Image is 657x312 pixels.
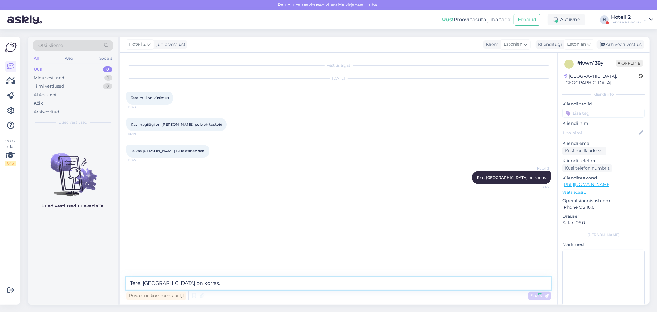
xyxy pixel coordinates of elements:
span: i [568,62,570,66]
p: Kliendi email [562,140,645,147]
div: AI Assistent [34,92,57,98]
div: Arhiveeri vestlus [597,40,644,49]
div: 0 [103,83,112,89]
div: Küsi telefoninumbrit [562,164,612,172]
div: Klient [483,41,498,48]
p: Kliendi tag'id [562,101,645,107]
span: Tere. [GEOGRAPHIC_DATA] on korras. [477,175,547,180]
div: Socials [98,54,113,62]
input: Lisa tag [562,109,645,118]
p: iPhone OS 18.6 [562,204,645,211]
div: Proovi tasuta juba täna: [442,16,511,23]
span: Tere mul on küsimus [131,96,169,100]
span: 15:44 [128,131,151,136]
p: Brauser [562,213,645,220]
a: Hotell 2Tervise Paradiis OÜ [611,15,653,25]
span: 15:45 [128,158,151,162]
img: Askly Logo [5,42,17,53]
span: 15:43 [128,105,151,109]
p: Kliendi telefon [562,158,645,164]
p: Safari 26.0 [562,220,645,226]
p: Operatsioonisüsteem [562,198,645,204]
div: 0 / 3 [5,161,16,166]
span: 15:54 [526,184,549,189]
span: Offline [616,60,643,67]
div: Tiimi vestlused [34,83,64,89]
span: Otsi kliente [38,42,63,49]
p: Klienditeekond [562,175,645,181]
p: Märkmed [562,241,645,248]
img: No chats [28,142,118,197]
div: All [33,54,40,62]
div: [DATE] [126,76,551,81]
div: [PERSON_NAME] [562,232,645,238]
div: Hotell 2 [611,15,647,20]
div: Minu vestlused [34,75,64,81]
div: Vestlus algas [126,63,551,68]
span: Luba [365,2,379,8]
span: Uued vestlused [59,120,87,125]
a: [URL][DOMAIN_NAME] [562,182,611,187]
b: Uus! [442,17,454,23]
div: Tervise Paradiis OÜ [611,20,647,25]
span: Estonian [567,41,586,48]
span: Hotell 2 [526,166,549,171]
div: [GEOGRAPHIC_DATA], [GEOGRAPHIC_DATA] [564,73,639,86]
span: Ja kas [PERSON_NAME] Blue esineb seal [131,149,205,153]
div: # ivwn138y [577,60,616,67]
p: Uued vestlused tulevad siia. [42,203,105,209]
p: Vaata edasi ... [562,190,645,195]
p: Kliendi nimi [562,120,645,127]
div: 1 [104,75,112,81]
span: Estonian [504,41,522,48]
button: Emailid [514,14,540,26]
div: Klienditugi [536,41,562,48]
input: Lisa nimi [563,129,638,136]
div: Arhiveeritud [34,109,59,115]
div: Aktiivne [548,14,585,25]
div: Web [64,54,75,62]
div: juhib vestlust [154,41,185,48]
div: Uus [34,66,42,72]
div: Kõik [34,100,43,106]
div: Vaata siia [5,138,16,166]
div: H [600,15,609,24]
div: 0 [103,66,112,72]
span: Hotell 2 [129,41,146,48]
div: Kliendi info [562,92,645,97]
span: Kas mägijõgi on [PERSON_NAME] pole ehitustoid [131,122,222,127]
div: Küsi meiliaadressi [562,147,606,155]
